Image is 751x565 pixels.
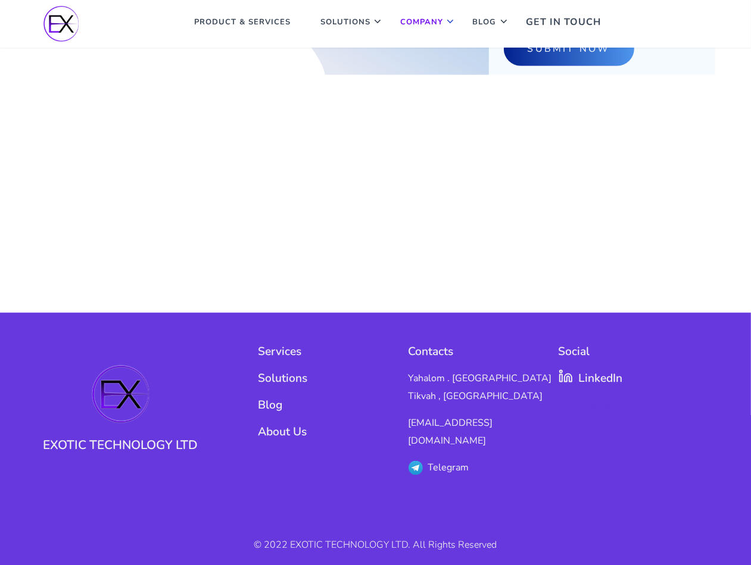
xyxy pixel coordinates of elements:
a: Services [258,343,408,360]
a: Yahalom . [GEOGRAPHIC_DATA]Tikvah , [GEOGRAPHIC_DATA] [409,372,552,403]
a: Contacts [408,343,558,360]
a: [EMAIL_ADDRESS][DOMAIN_NAME] [409,416,493,447]
a: Facebook [558,396,708,414]
img: telegram-logo.svg [409,461,423,475]
a: Solutions [258,369,408,387]
h2: EXOTIC TECHNOLOGY LTD [43,436,198,454]
a: About Us [258,423,408,441]
button: Submit Now [504,32,634,67]
img: Logo [91,365,150,424]
a: LinkedIn [558,369,708,387]
span: © 2022 EXOTIC TECHNOLOGY LTD. All Rights Reserved [254,536,497,554]
a: Social [558,343,708,360]
span: LinkedIn [579,369,623,387]
a: Blog [258,396,408,414]
a: Telegram [428,461,469,474]
span: Facebook [579,396,634,414]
